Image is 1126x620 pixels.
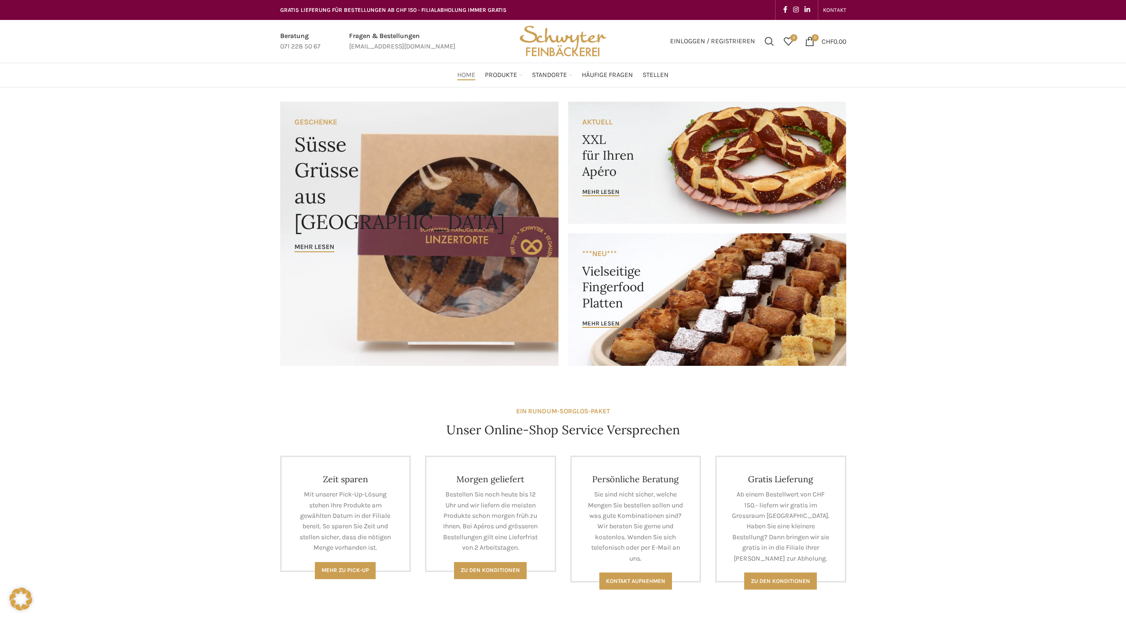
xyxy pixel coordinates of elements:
span: 0 [812,34,819,41]
div: Secondary navigation [818,0,851,19]
a: Häufige Fragen [582,66,633,85]
a: Infobox link [349,31,455,52]
h4: Zeit sparen [296,474,396,485]
a: Standorte [532,66,572,85]
span: Produkte [485,71,517,80]
span: Standorte [532,71,567,80]
div: Meine Wunschliste [779,32,798,51]
p: Ab einem Bestellwert von CHF 150.- liefern wir gratis im Grossraum [GEOGRAPHIC_DATA]. Haben Sie e... [731,489,831,564]
p: Bestellen Sie noch heute bis 12 Uhr und wir liefern die meisten Produkte schon morgen früh zu Ihn... [441,489,540,553]
span: CHF [822,37,833,45]
a: Zu den konditionen [744,572,817,590]
a: Banner link [280,102,558,366]
h4: Gratis Lieferung [731,474,831,485]
strong: EIN RUNDUM-SORGLOS-PAKET [516,407,610,415]
a: Banner link [568,102,846,224]
h4: Morgen geliefert [441,474,540,485]
p: Mit unserer Pick-Up-Lösung stehen Ihre Produkte am gewählten Datum in der Filiale bereit. So spar... [296,489,396,553]
a: Instagram social link [790,3,802,17]
span: Zu den konditionen [751,578,810,584]
span: Mehr zu Pick-Up [322,567,369,573]
a: Stellen [643,66,669,85]
bdi: 0.00 [822,37,846,45]
a: 0 [779,32,798,51]
span: GRATIS LIEFERUNG FÜR BESTELLUNGEN AB CHF 150 - FILIALABHOLUNG IMMER GRATIS [280,7,507,13]
span: Stellen [643,71,669,80]
a: Suchen [760,32,779,51]
img: Bäckerei Schwyter [516,20,609,63]
div: Main navigation [275,66,851,85]
span: Home [457,71,475,80]
span: Häufige Fragen [582,71,633,80]
h4: Unser Online-Shop Service Versprechen [446,421,680,439]
span: Zu den Konditionen [461,567,520,573]
p: Sie sind nicht sicher, welche Mengen Sie bestellen sollen und was gute Kombinationen sind? Wir be... [586,489,686,564]
a: Kontakt aufnehmen [599,572,672,590]
span: KONTAKT [823,7,846,13]
a: KONTAKT [823,0,846,19]
a: Banner link [568,233,846,366]
a: Mehr zu Pick-Up [315,562,376,579]
a: Infobox link [280,31,321,52]
a: Produkte [485,66,522,85]
a: Home [457,66,475,85]
span: 0 [790,34,797,41]
a: Site logo [516,37,609,45]
a: Zu den Konditionen [454,562,527,579]
span: Einloggen / Registrieren [670,38,755,45]
a: Facebook social link [780,3,790,17]
a: Einloggen / Registrieren [665,32,760,51]
h4: Persönliche Beratung [586,474,686,485]
a: Linkedin social link [802,3,813,17]
a: 0 CHF0.00 [800,32,851,51]
span: Kontakt aufnehmen [606,578,665,584]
